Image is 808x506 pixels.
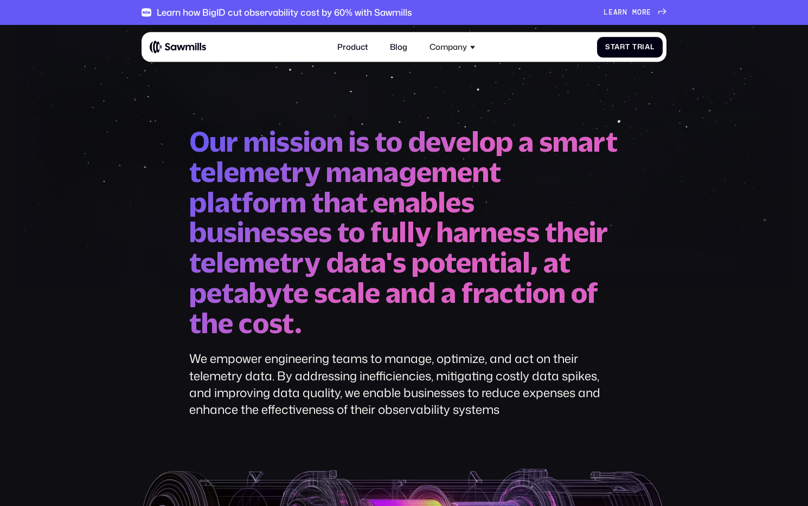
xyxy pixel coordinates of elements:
a: Start Trial [597,37,663,57]
a: Learn more [604,8,666,17]
div: Learn more [604,8,651,17]
a: Blog [384,36,413,58]
div: Start Trial [605,43,655,51]
h1: Our mission is to develop a smart telemetry management platform that enables businesses to fully ... [189,126,619,338]
div: We empower engineering teams to manage, optimize, and act on their telemetry data. By addressing ... [189,350,619,418]
div: Learn how BigID cut observability cost by 60% with Sawmills [157,7,412,18]
div: Company [429,42,467,52]
a: Product [331,36,374,58]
